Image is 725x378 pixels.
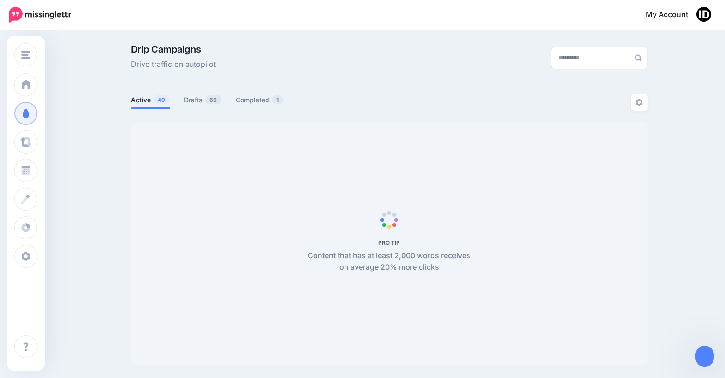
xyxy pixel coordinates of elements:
p: Content that has at least 2,000 words receives on average 20% more clicks [303,250,475,274]
img: search-grey-6.png [635,54,642,61]
img: Missinglettr [9,7,71,23]
a: Completed1 [236,94,284,106]
img: settings-grey.png [636,99,643,106]
a: Active49 [131,94,170,106]
span: Drip Campaigns [131,45,216,54]
a: My Account [636,4,711,26]
span: 49 [153,95,170,104]
span: Drive traffic on autopilot [131,59,216,71]
h5: PRO TIP [303,239,475,246]
a: Drafts66 [184,94,222,106]
span: 1 [272,95,283,104]
img: menu.png [21,51,30,59]
span: 66 [205,95,221,104]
